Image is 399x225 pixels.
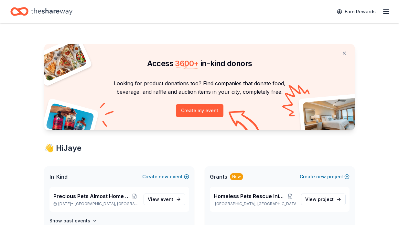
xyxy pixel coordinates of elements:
[318,196,334,202] span: project
[301,194,346,205] a: View project
[333,6,380,18] a: Earn Rewards
[159,173,168,181] span: new
[300,173,350,181] button: Createnewproject
[10,4,72,19] a: Home
[160,196,173,202] span: event
[176,104,223,117] button: Create my event
[52,79,347,96] p: Looking for product donations too? Find companies that donate food, beverage, and raffle and auct...
[229,111,261,135] img: Curvy arrow
[142,173,189,181] button: Createnewevent
[305,195,334,203] span: View
[49,217,90,225] h4: Show past events
[49,173,68,181] span: In-Kind
[37,40,88,82] img: Pizza
[210,173,227,181] span: Grants
[144,194,185,205] a: View event
[214,192,285,200] span: Homeless Pets Rescue Initiative
[44,143,355,153] div: 👋 Hi Jaye
[214,201,296,207] p: [GEOGRAPHIC_DATA], [GEOGRAPHIC_DATA]
[316,173,326,181] span: new
[147,59,252,68] span: Access in-kind donors
[75,201,138,207] span: [GEOGRAPHIC_DATA], [GEOGRAPHIC_DATA]
[175,59,199,68] span: 3600 +
[148,195,173,203] span: View
[53,192,131,200] span: Precious Pets Almost Home TOPGOLF FUNDRAISER
[230,173,243,180] div: New
[49,217,97,225] button: Show past events
[53,201,138,207] p: [DATE] •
